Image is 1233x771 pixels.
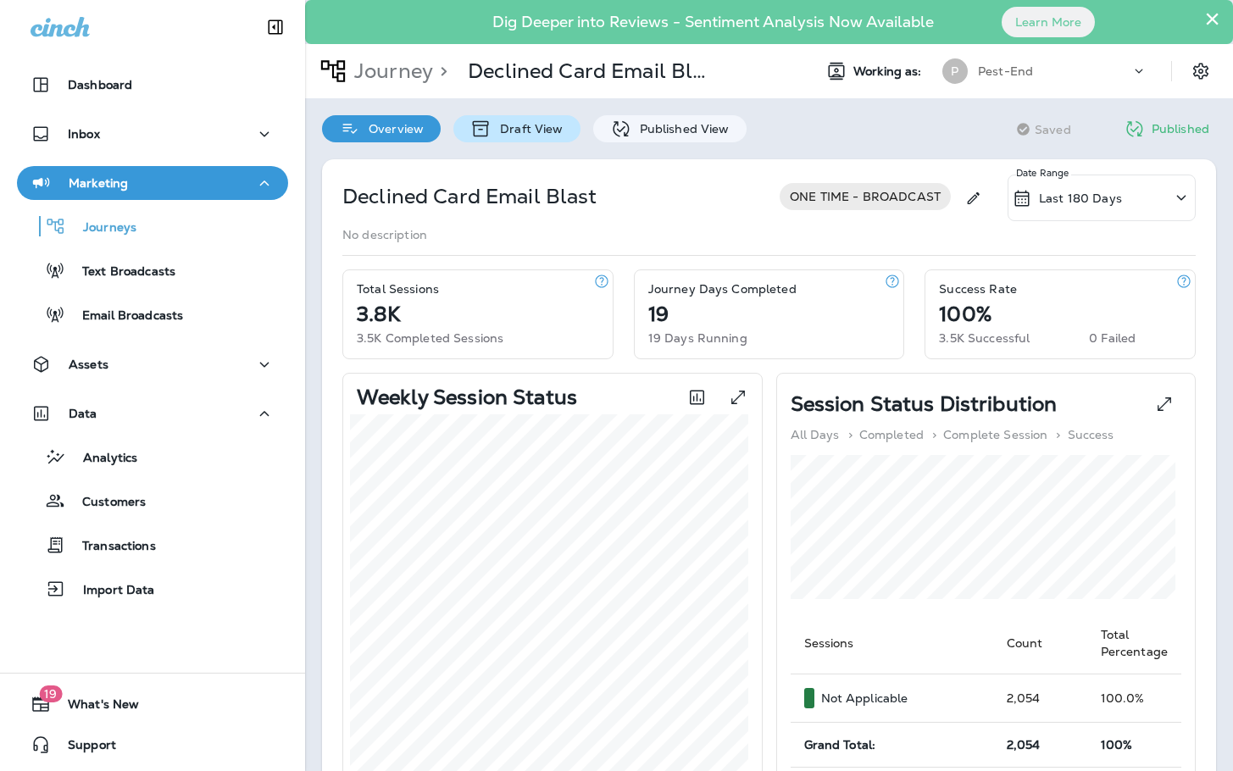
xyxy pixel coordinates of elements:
[1039,191,1122,205] p: Last 180 Days
[648,282,797,296] p: Journey Days Completed
[1152,122,1209,136] p: Published
[17,166,288,200] button: Marketing
[17,208,288,244] button: Journeys
[17,571,288,607] button: Import Data
[17,439,288,474] button: Analytics
[468,58,711,84] p: Declined Card Email Blast
[17,728,288,762] button: Support
[51,697,139,718] span: What's New
[360,122,424,136] p: Overview
[65,495,146,511] p: Customers
[721,380,755,414] button: View graph expanded to full screen
[357,331,503,345] p: 3.5K Completed Sessions
[68,78,132,92] p: Dashboard
[631,122,730,136] p: Published View
[1089,331,1136,345] p: 0 Failed
[66,220,136,236] p: Journeys
[1186,56,1216,86] button: Settings
[1035,123,1071,136] span: Saved
[66,451,137,467] p: Analytics
[853,64,925,79] span: Working as:
[443,19,983,25] p: Dig Deeper into Reviews - Sentiment Analysis Now Available
[342,183,597,210] p: Declined Card Email Blast
[17,687,288,721] button: 19What's New
[347,58,433,84] p: Journey
[17,252,288,288] button: Text Broadcasts
[791,613,993,674] th: Sessions
[17,117,288,151] button: Inbox
[65,539,156,555] p: Transactions
[68,127,100,141] p: Inbox
[17,68,288,102] button: Dashboard
[492,122,563,136] p: Draft View
[1007,737,1041,752] span: 2,054
[69,176,128,190] p: Marketing
[65,308,183,324] p: Email Broadcasts
[942,58,968,84] div: P
[821,691,908,705] p: Not Applicable
[17,483,288,519] button: Customers
[1101,737,1133,752] span: 100%
[848,428,853,441] p: >
[1068,428,1114,441] p: Success
[978,64,1033,78] p: Pest-End
[791,428,840,441] p: All Days
[791,397,1058,411] p: Session Status Distribution
[939,308,991,321] p: 100%
[1002,7,1095,37] button: Learn More
[66,583,155,599] p: Import Data
[1204,5,1220,32] button: Close
[958,175,989,221] div: Edit
[51,738,116,758] span: Support
[65,264,175,280] p: Text Broadcasts
[39,685,62,702] span: 19
[69,407,97,420] p: Data
[69,358,108,371] p: Assets
[357,391,577,404] p: Weekly Session Status
[1087,674,1181,723] td: 100.0 %
[17,397,288,430] button: Data
[804,737,876,752] span: Grand Total:
[943,428,1047,441] p: Complete Session
[1147,387,1181,421] button: View Pie expanded to full screen
[780,190,951,203] span: ONE TIME - BROADCAST
[252,10,299,44] button: Collapse Sidebar
[433,58,447,84] p: >
[859,428,924,441] p: Completed
[993,674,1087,723] td: 2,054
[939,331,1030,345] p: 3.5K Successful
[17,347,288,381] button: Assets
[680,380,714,414] button: Toggle between session count and session percentage
[648,331,747,345] p: 19 Days Running
[1087,613,1181,674] th: Total Percentage
[17,297,288,332] button: Email Broadcasts
[1056,428,1060,441] p: >
[342,228,427,241] p: No description
[1016,166,1071,180] p: Date Range
[932,428,936,441] p: >
[357,308,401,321] p: 3.8K
[939,282,1017,296] p: Success Rate
[993,613,1087,674] th: Count
[648,308,669,321] p: 19
[357,282,439,296] p: Total Sessions
[17,527,288,563] button: Transactions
